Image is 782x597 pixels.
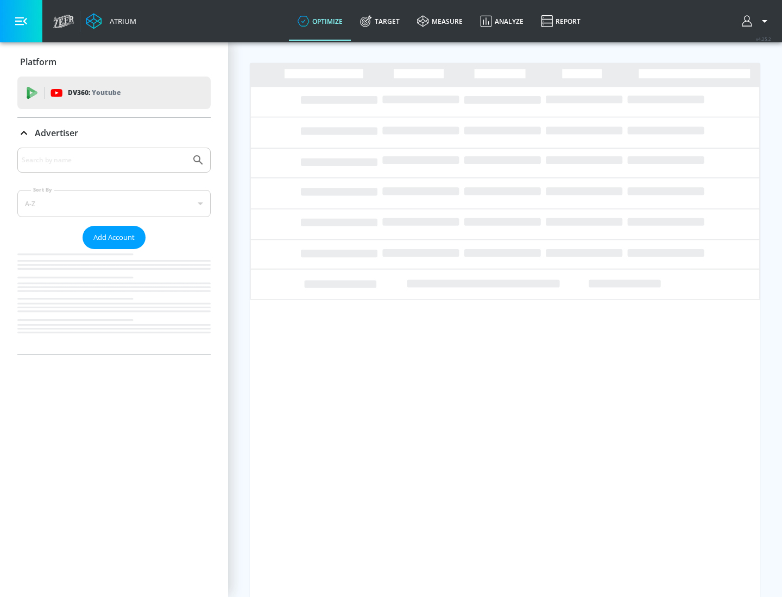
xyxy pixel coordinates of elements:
div: DV360: Youtube [17,77,211,109]
div: Advertiser [17,118,211,148]
a: Target [351,2,408,41]
p: Youtube [92,87,121,98]
a: measure [408,2,471,41]
a: Atrium [86,13,136,29]
div: Advertiser [17,148,211,354]
span: Add Account [93,231,135,244]
button: Add Account [83,226,146,249]
p: DV360: [68,87,121,99]
p: Advertiser [35,127,78,139]
span: v 4.25.2 [756,36,771,42]
nav: list of Advertiser [17,249,211,354]
a: optimize [289,2,351,41]
div: Platform [17,47,211,77]
a: Analyze [471,2,532,41]
a: Report [532,2,589,41]
div: Atrium [105,16,136,26]
label: Sort By [31,186,54,193]
p: Platform [20,56,56,68]
input: Search by name [22,153,186,167]
div: A-Z [17,190,211,217]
